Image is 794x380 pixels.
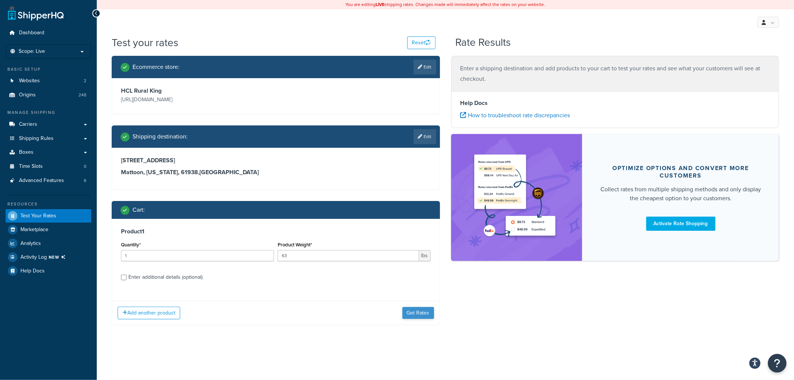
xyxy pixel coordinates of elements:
[6,146,91,159] a: Boxes
[133,207,145,213] h2: Cart :
[121,250,274,261] input: 0.0
[407,36,436,49] button: Reset
[84,78,86,84] span: 2
[6,250,91,264] li: [object Object]
[84,178,86,184] span: 6
[112,35,178,50] h1: Test your rates
[19,78,40,84] span: Websites
[6,132,91,146] a: Shipping Rules
[6,250,91,264] a: Activity LogNEW
[121,169,431,176] h3: Mattoon, [US_STATE], 61938 , [GEOGRAPHIC_DATA]
[768,354,787,373] button: Open Resource Center
[49,254,68,260] span: NEW
[278,250,419,261] input: 0.00
[133,64,179,70] h2: Ecommerce store :
[19,163,43,170] span: Time Slots
[600,165,761,179] div: Optimize options and convert more customers
[6,223,91,236] a: Marketplace
[419,250,431,261] span: lbs
[6,88,91,102] li: Origins
[6,74,91,88] a: Websites2
[19,135,54,142] span: Shipping Rules
[121,157,431,164] h3: [STREET_ADDRESS]
[121,95,274,105] p: [URL][DOMAIN_NAME]
[6,26,91,40] a: Dashboard
[6,74,91,88] li: Websites
[19,92,36,98] span: Origins
[121,275,127,280] input: Enter additional details (optional)
[20,227,48,233] span: Marketplace
[6,109,91,116] div: Manage Shipping
[6,237,91,250] a: Analytics
[6,264,91,278] a: Help Docs
[118,307,180,319] button: Add another product
[121,87,274,95] h3: HCL Rural King
[6,174,91,188] a: Advanced Features6
[6,118,91,131] a: Carriers
[133,133,188,140] h2: Shipping destination :
[121,242,141,248] label: Quantity*
[414,129,436,144] a: Edit
[19,30,44,36] span: Dashboard
[402,307,434,319] button: Get Rates
[470,145,563,250] img: feature-image-rateshop-7084cbbcb2e67ef1d54c2e976f0e592697130d5817b016cf7cc7e13314366067.png
[460,99,770,108] h4: Help Docs
[20,213,56,219] span: Test Your Rates
[6,209,91,223] a: Test Your Rates
[6,160,91,173] a: Time Slots0
[278,242,312,248] label: Product Weight*
[128,272,203,282] div: Enter additional details (optional)
[20,268,45,274] span: Help Docs
[84,163,86,170] span: 0
[19,121,37,128] span: Carriers
[460,63,770,84] p: Enter a shipping destination and add products to your cart to test your rates and see what your c...
[414,60,436,74] a: Edit
[6,66,91,73] div: Basic Setup
[6,160,91,173] li: Time Slots
[6,174,91,188] li: Advanced Features
[19,48,45,55] span: Scope: Live
[19,149,34,156] span: Boxes
[460,111,570,119] a: How to troubleshoot rate discrepancies
[6,88,91,102] a: Origins248
[455,37,511,48] h2: Rate Results
[6,201,91,207] div: Resources
[121,228,431,235] h3: Product 1
[600,185,761,203] div: Collect rates from multiple shipping methods and only display the cheapest option to your customers.
[646,217,715,231] a: Activate Rate Shopping
[20,240,41,247] span: Analytics
[79,92,86,98] span: 248
[19,178,64,184] span: Advanced Features
[20,252,68,262] span: Activity Log
[376,1,385,8] b: LIVE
